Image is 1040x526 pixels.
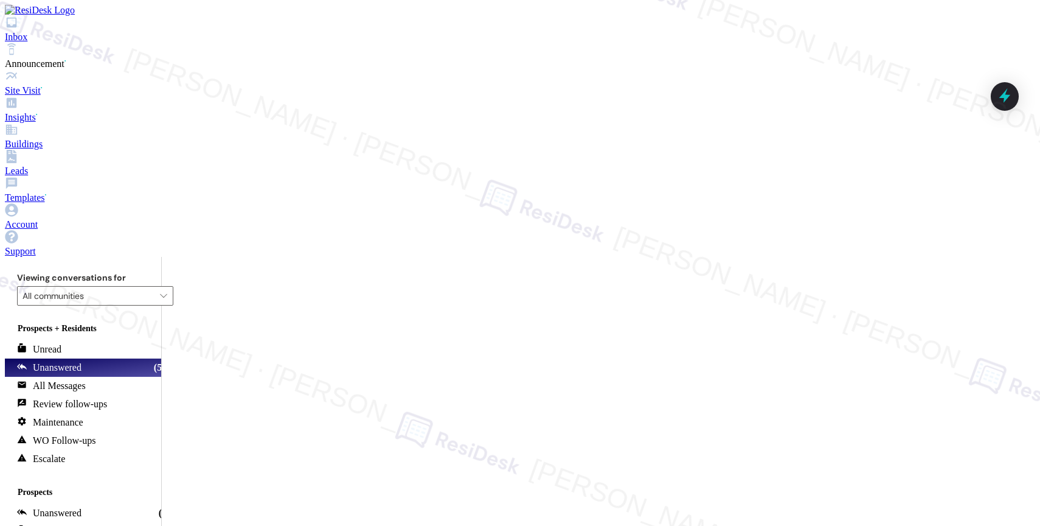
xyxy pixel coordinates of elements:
span: • [36,112,38,117]
div: Announcement [5,58,1035,69]
a: Support [5,235,1035,257]
div: WO Follow-ups [17,435,96,447]
div: Unanswered [17,507,81,519]
div: Unanswered [17,362,81,374]
a: Inbox [5,21,1035,43]
a: Leads [5,155,1035,177]
div: Prospects [5,488,161,497]
label: Viewing conversations for [17,269,173,286]
a: Account [5,208,1035,230]
div: Insights [5,112,1035,123]
div: (3) [156,505,173,522]
div: Account [5,219,1035,230]
a: Templates • [5,181,1035,203]
a: Buildings [5,128,1035,150]
div: Support [5,246,1035,257]
img: ResiDesk Logo [5,5,75,16]
div: Review follow-ups [17,398,107,410]
div: (55) [151,359,173,376]
div: Maintenance [17,416,83,429]
span: • [45,192,47,198]
div: Prospects + Residents [5,324,161,334]
div: Inbox [5,32,1035,43]
div: Leads [5,166,1035,177]
div: All Messages [17,380,86,392]
span: • [64,58,66,64]
span: • [41,85,43,91]
div: Site Visit [5,85,1035,96]
div: Escalate [17,453,65,465]
a: Insights • [5,101,1035,123]
div: Templates [5,192,1035,203]
div: Buildings [5,139,1035,150]
a: Site Visit • [5,74,1035,96]
div: Unread [17,343,61,356]
i:  [160,291,167,301]
input: All communities [23,286,154,306]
